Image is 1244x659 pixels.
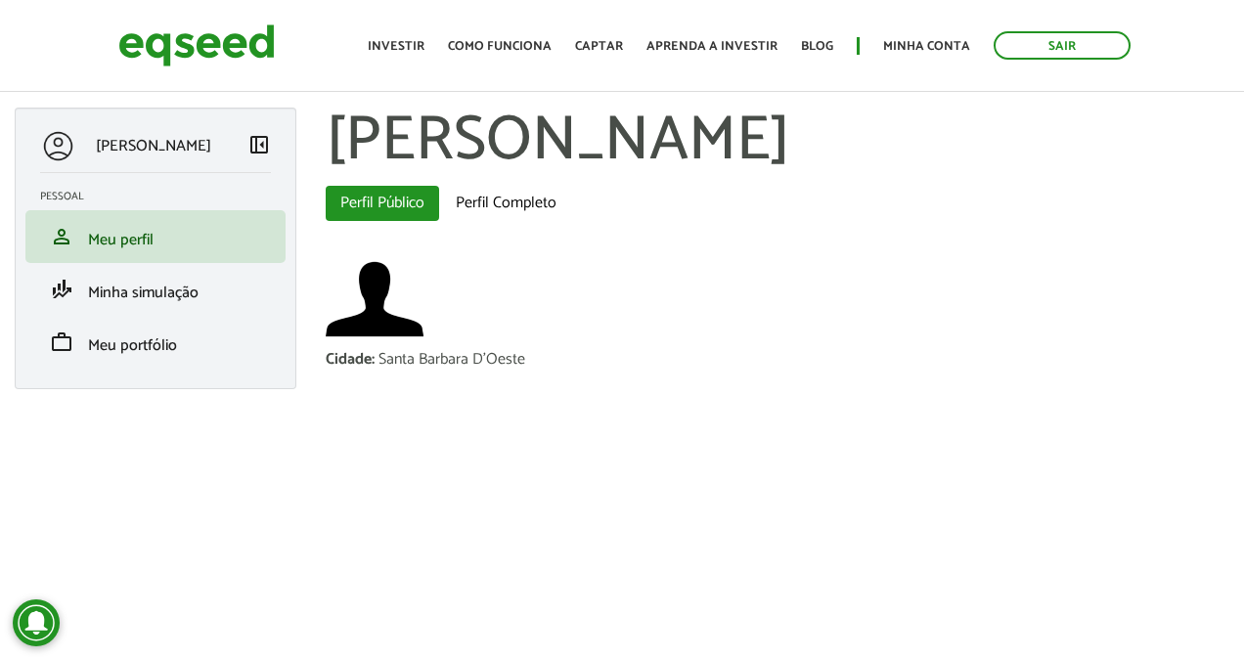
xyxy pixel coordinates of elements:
a: Minha conta [883,40,970,53]
span: finance_mode [50,278,73,301]
span: person [50,225,73,248]
a: Aprenda a investir [646,40,777,53]
h2: Pessoal [40,191,286,202]
a: personMeu perfil [40,225,271,248]
h1: [PERSON_NAME] [326,108,1229,176]
a: Perfil Completo [441,186,571,221]
span: left_panel_close [247,133,271,156]
li: Minha simulação [25,263,286,316]
span: Meu portfólio [88,332,177,359]
a: Blog [801,40,833,53]
a: Perfil Público [326,186,439,221]
p: [PERSON_NAME] [96,137,211,155]
a: workMeu portfólio [40,330,271,354]
span: work [50,330,73,354]
a: finance_modeMinha simulação [40,278,271,301]
span: : [372,346,375,373]
a: Investir [368,40,424,53]
img: Foto de Antônio calciolari neto [326,250,423,348]
a: Como funciona [448,40,552,53]
a: Colapsar menu [247,133,271,160]
a: Sair [994,31,1131,60]
a: Ver perfil do usuário. [326,250,423,348]
div: Cidade [326,352,378,368]
img: EqSeed [118,20,275,71]
span: Meu perfil [88,227,154,253]
li: Meu portfólio [25,316,286,369]
a: Captar [575,40,623,53]
span: Minha simulação [88,280,199,306]
li: Meu perfil [25,210,286,263]
div: Santa Barbara D'Oeste [378,352,525,368]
